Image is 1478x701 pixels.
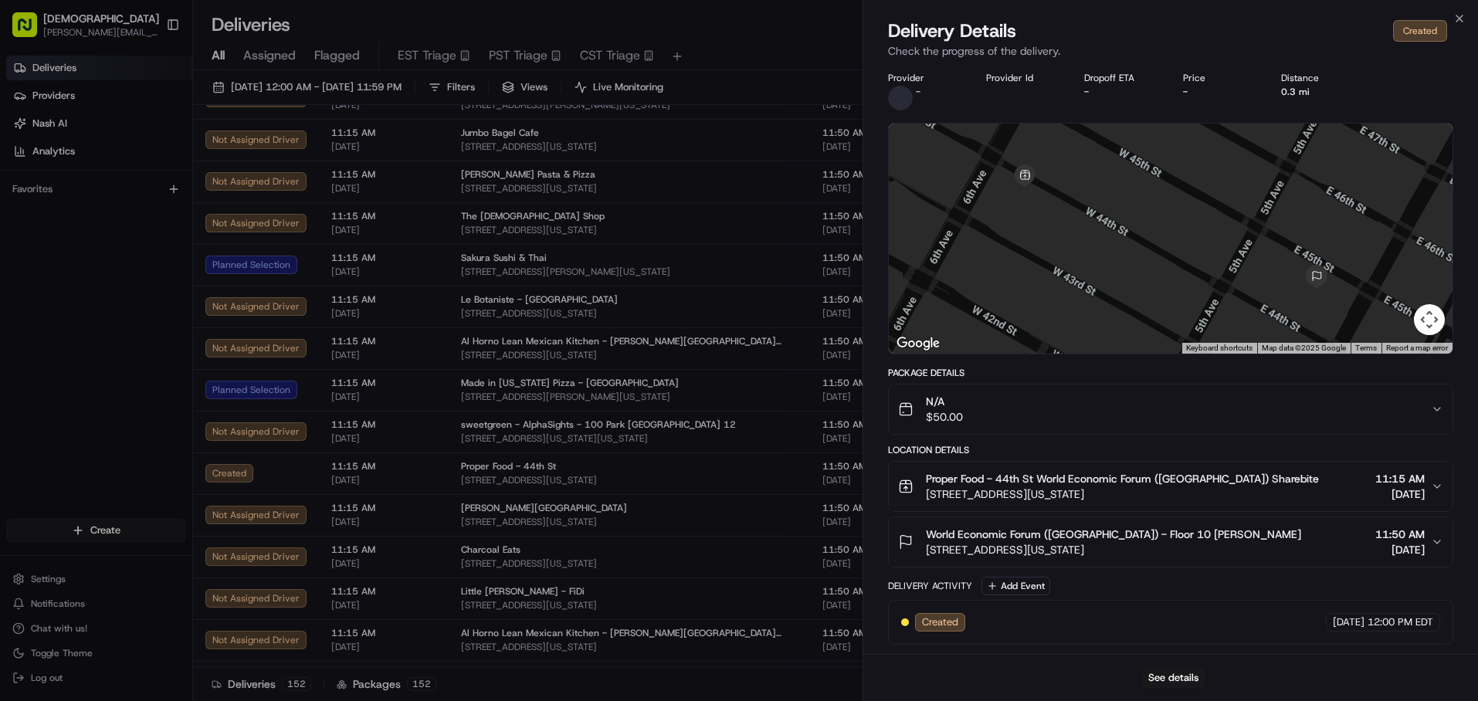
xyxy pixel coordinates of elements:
[1375,486,1425,502] span: [DATE]
[69,163,212,175] div: We're available if you need us!
[1368,615,1433,629] span: 12:00 PM EDT
[1183,72,1256,84] div: Price
[9,297,124,325] a: 📗Knowledge Base
[1375,471,1425,486] span: 11:15 AM
[1141,667,1205,689] button: See details
[926,394,963,409] span: N/A
[1414,304,1445,335] button: Map camera controls
[40,100,255,116] input: Clear
[1186,343,1253,354] button: Keyboard shortcuts
[926,471,1319,486] span: Proper Food - 44th St World Economic Forum ([GEOGRAPHIC_DATA]) Sharebite
[888,444,1454,456] div: Location Details
[146,303,248,319] span: API Documentation
[922,615,958,629] span: Created
[1281,72,1354,84] div: Distance
[31,303,118,319] span: Knowledge Base
[926,409,963,425] span: $50.00
[981,577,1050,595] button: Add Event
[926,527,1301,542] span: World Economic Forum ([GEOGRAPHIC_DATA]) - Floor 10 [PERSON_NAME]
[1183,86,1256,98] div: -
[1084,72,1158,84] div: Dropoff ETA
[15,225,40,249] img: Masood Aslam
[888,580,972,592] div: Delivery Activity
[15,305,28,317] div: 📗
[239,198,281,216] button: See all
[893,334,944,354] img: Google
[1262,344,1346,352] span: Map data ©2025 Google
[31,240,43,252] img: 1736555255976-a54dd68f-1ca7-489b-9aae-adbdc363a1c4
[888,72,961,84] div: Provider
[131,305,143,317] div: 💻
[15,15,46,46] img: Nash
[109,340,187,353] a: Powered byPylon
[1355,344,1377,352] a: Terms
[124,297,254,325] a: 💻API Documentation
[1386,344,1448,352] a: Report a map error
[1375,527,1425,542] span: 11:50 AM
[15,62,281,86] p: Welcome 👋
[32,147,60,175] img: 9188753566659_6852d8bf1fb38e338040_72.png
[889,384,1453,434] button: N/A$50.00
[888,367,1454,379] div: Package Details
[916,86,920,98] span: -
[128,239,134,252] span: •
[154,341,187,353] span: Pylon
[1375,542,1425,557] span: [DATE]
[15,201,99,213] div: Past conversations
[48,239,125,252] span: [PERSON_NAME]
[893,334,944,354] a: Open this area in Google Maps (opens a new window)
[69,147,253,163] div: Start new chat
[1281,86,1354,98] div: 0.3 mi
[888,43,1454,59] p: Check the progress of the delivery.
[986,72,1059,84] div: Provider Id
[1333,615,1364,629] span: [DATE]
[889,462,1453,511] button: Proper Food - 44th St World Economic Forum ([GEOGRAPHIC_DATA]) Sharebite[STREET_ADDRESS][US_STATE...
[15,147,43,175] img: 1736555255976-a54dd68f-1ca7-489b-9aae-adbdc363a1c4
[889,517,1453,567] button: World Economic Forum ([GEOGRAPHIC_DATA]) - Floor 10 [PERSON_NAME][STREET_ADDRESS][US_STATE]11:50 ...
[263,152,281,171] button: Start new chat
[137,239,168,252] span: [DATE]
[926,486,1319,502] span: [STREET_ADDRESS][US_STATE]
[1084,86,1158,98] div: -
[926,542,1301,557] span: [STREET_ADDRESS][US_STATE]
[888,19,1016,43] span: Delivery Details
